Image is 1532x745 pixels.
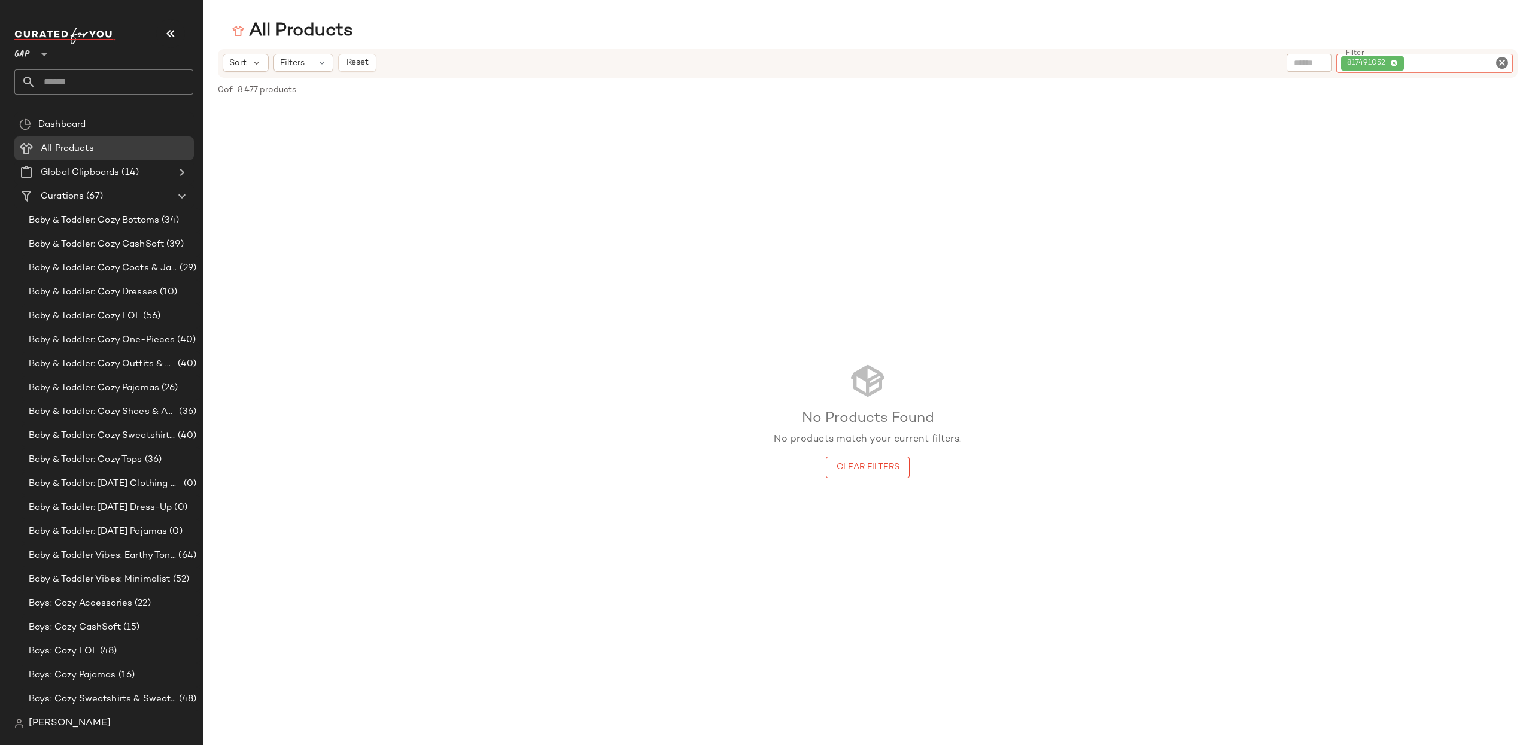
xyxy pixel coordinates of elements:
span: (36) [142,453,162,467]
span: (56) [141,309,160,323]
span: (22) [132,597,151,610]
span: [PERSON_NAME] [29,716,111,731]
i: Clear Filter [1495,56,1509,70]
img: cfy_white_logo.C9jOOHJF.svg [14,28,116,44]
span: Baby & Toddler: Cozy Outfits & Sets [29,357,175,371]
span: Baby & Toddler: Cozy Pajamas [29,381,159,395]
span: (10) [157,285,178,299]
span: (48) [98,644,117,658]
span: (40) [175,357,196,371]
span: (29) [177,261,196,275]
span: Baby & Toddler: Cozy Shoes & Accessories [29,405,177,419]
span: Baby & Toddler: [DATE] Pajamas [29,525,167,539]
span: (0) [181,477,196,491]
span: Baby & Toddler: Cozy One-Pieces [29,333,175,347]
span: Baby & Toddler: [DATE] Clothing & Accessories [29,477,181,491]
span: Baby & Toddler: Cozy Tops [29,453,142,467]
span: Reset [345,58,368,68]
span: 817491052 [1347,58,1390,69]
button: Clear Filters [826,457,910,478]
span: Clear Filters [836,463,899,472]
span: Baby & Toddler: [DATE] Dress-Up [29,501,172,515]
span: Baby & Toddler Vibes: Minimalist [29,573,171,586]
span: (64) [176,549,196,562]
img: svg%3e [19,118,31,130]
span: Baby & Toddler: Cozy Bottoms [29,214,159,227]
span: Filters [280,57,305,69]
span: Global Clipboards [41,166,119,180]
span: (16) [116,668,135,682]
span: (48) [177,692,196,706]
span: GAP [14,41,30,62]
span: (40) [175,333,196,347]
img: svg%3e [14,719,24,728]
img: svg%3e [232,25,244,37]
span: Boys: Cozy CashSoft [29,621,121,634]
span: All Products [41,142,94,156]
p: No products match your current filters. [774,433,962,447]
span: (52) [171,573,190,586]
span: Boys: Cozy Accessories [29,597,132,610]
span: (40) [175,429,196,443]
h3: No Products Found [774,409,962,428]
span: (67) [84,190,103,203]
span: (26) [159,381,178,395]
span: Baby & Toddler: Cozy EOF [29,309,141,323]
span: Sort [229,57,247,69]
span: Boys: Cozy Pajamas [29,668,116,682]
span: Curations [41,190,84,203]
span: Dashboard [38,118,86,132]
span: 0 of [218,84,233,96]
span: (36) [177,405,196,419]
span: Boys: Cozy EOF [29,644,98,658]
span: (0) [172,501,187,515]
span: (14) [119,166,139,180]
span: (0) [167,525,182,539]
span: 8,477 products [238,84,296,96]
span: Baby & Toddler: Cozy Dresses [29,285,157,299]
span: (34) [159,214,180,227]
span: Boys: Cozy Sweatshirts & Sweatpants [29,692,177,706]
button: Reset [338,54,376,72]
span: Baby & Toddler Vibes: Earthy Tones [29,549,176,562]
span: Baby & Toddler: Cozy Coats & Jackets [29,261,177,275]
div: All Products [232,19,353,43]
span: (39) [164,238,184,251]
span: Baby & Toddler: Cozy Sweatshirts & Sweatpants [29,429,175,443]
span: (15) [121,621,140,634]
span: Baby & Toddler: Cozy CashSoft [29,238,164,251]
